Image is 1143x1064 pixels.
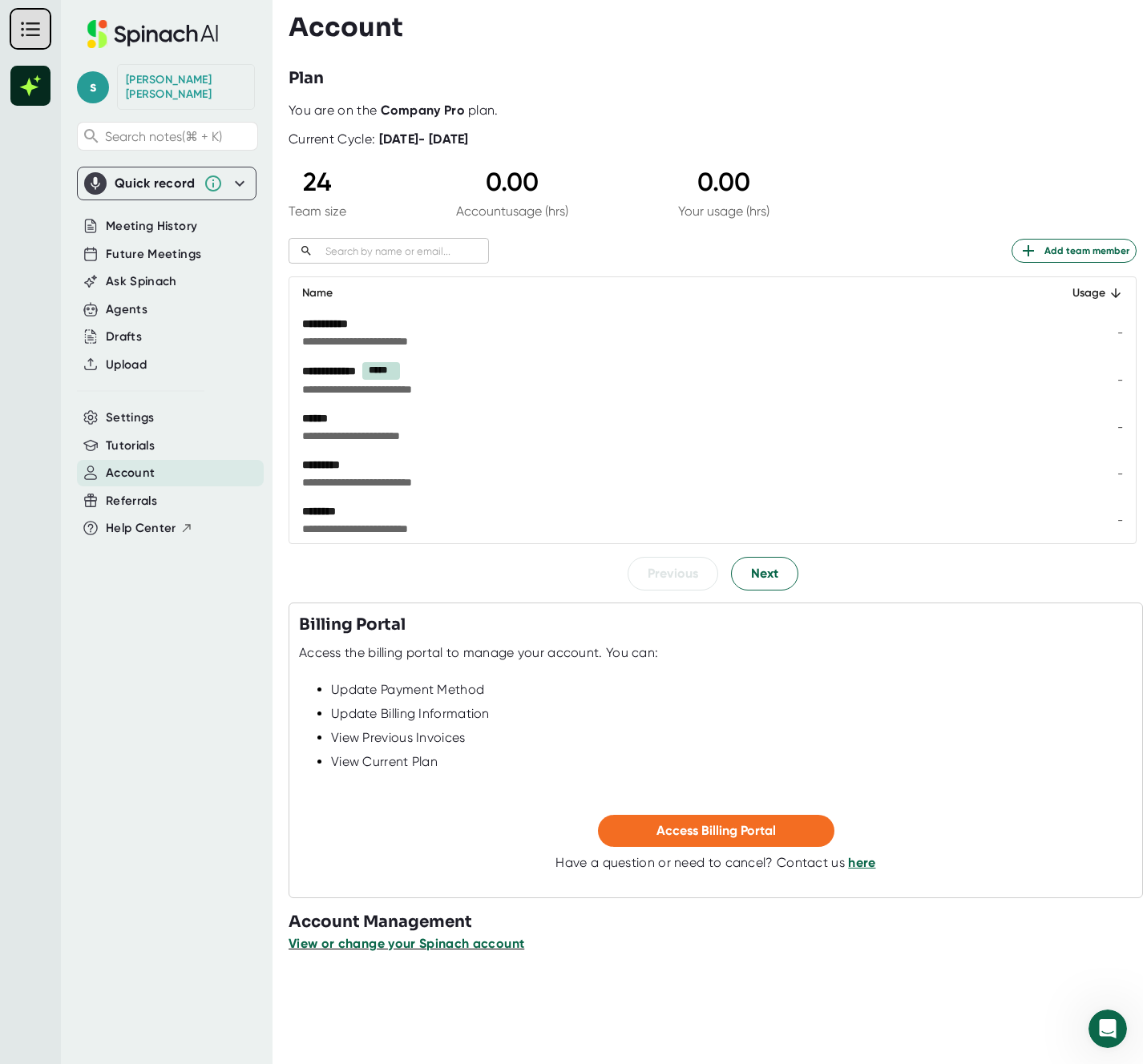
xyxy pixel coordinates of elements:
[1040,309,1136,356] td: -
[106,519,176,538] span: Help Center
[106,245,201,264] button: Future Meetings
[1088,1010,1127,1048] iframe: Intercom live chat
[848,855,875,870] a: here
[331,730,1133,746] div: View Previous Invoices
[751,564,778,583] span: Next
[289,167,346,197] div: 24
[106,356,147,374] button: Upload
[1040,497,1136,543] td: -
[555,855,875,871] div: Have a question or need to cancel? Contact us
[456,204,568,219] div: Account usage (hrs)
[331,682,1133,698] div: Update Payment Method
[289,66,324,91] h3: Plan
[319,242,489,260] input: Search by name or email...
[106,328,142,346] button: Drafts
[105,129,222,144] span: Search notes (⌘ + K)
[289,131,469,147] div: Current Cycle:
[731,557,798,590] button: Next
[106,492,157,510] button: Referrals
[656,823,776,838] span: Access Billing Portal
[1012,239,1137,263] button: Add team member
[331,706,1133,722] div: Update Billing Information
[381,103,465,118] b: Company Pro
[115,175,196,191] div: Quick record
[1019,241,1129,260] span: Add team member
[289,936,524,951] span: View or change your Spinach account
[289,103,1137,119] div: You are on the plan.
[106,217,197,236] button: Meeting History
[678,167,769,197] div: 0.00
[678,204,769,219] div: Your usage (hrs)
[106,409,155,427] button: Settings
[379,131,469,147] b: [DATE] - [DATE]
[628,557,718,590] button: Previous
[456,167,568,197] div: 0.00
[1040,450,1136,497] td: -
[648,564,698,583] span: Previous
[289,204,346,219] div: Team size
[106,464,155,482] button: Account
[77,71,109,103] span: s
[1040,404,1136,450] td: -
[598,815,834,847] button: Access Billing Portal
[289,910,1143,934] h3: Account Management
[106,272,177,291] button: Ask Spinach
[289,12,403,42] h3: Account
[106,300,147,319] button: Agents
[289,934,524,953] button: View or change your Spinach account
[106,519,193,538] button: Help Center
[106,437,155,455] button: Tutorials
[299,613,406,637] h3: Billing Portal
[1040,356,1136,403] td: -
[1052,284,1123,303] div: Usage
[302,284,1027,303] div: Name
[331,754,1133,770] div: View Current Plan
[84,167,249,199] div: Quick record
[299,645,658,661] div: Access the billing portal to manage your account. You can:
[126,73,246,101] div: Spencer Lewis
